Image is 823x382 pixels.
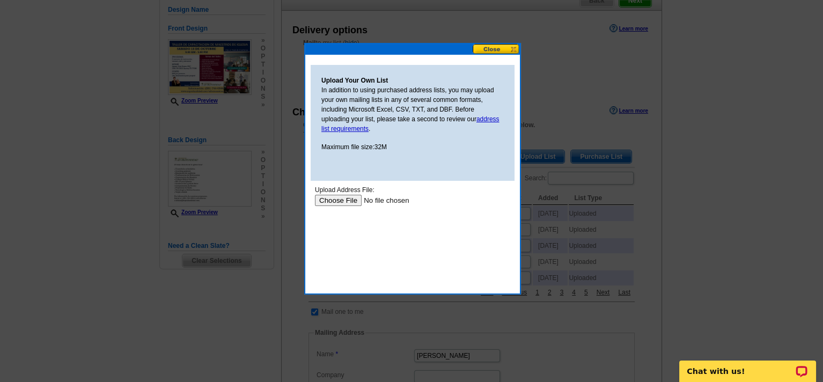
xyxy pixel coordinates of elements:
[4,4,200,14] div: Upload Address File:
[321,77,388,84] strong: Upload Your Own List
[321,142,504,152] p: Maximum file size:
[672,348,823,382] iframe: LiveChat chat widget
[321,85,504,134] p: In addition to using purchased address lists, you may upload your own mailing lists in any of sev...
[374,143,387,151] span: 32M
